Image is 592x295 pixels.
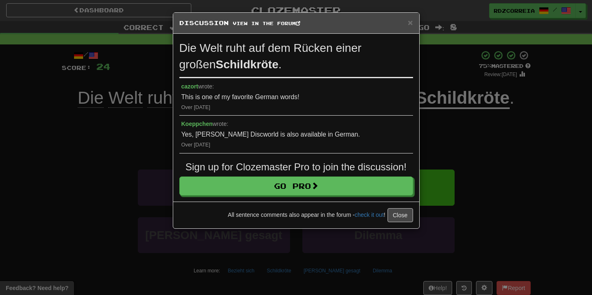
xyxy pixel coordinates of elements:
a: Over [DATE] [181,105,210,110]
a: Koeppchen [181,121,213,127]
a: cazort [181,83,198,90]
a: View in the forum [233,21,300,26]
p: Yes, [PERSON_NAME] Discworld is also available in German. [181,130,411,139]
div: Die Welt ruht auf dem Rücken einer großen . [179,40,413,73]
p: This is one of my favorite German words! [181,93,411,102]
a: Over [DATE] [181,142,210,148]
h5: Discussion [179,19,413,27]
h3: Sign up for Clozemaster Pro to join the discussion! [179,162,413,172]
span: × [408,18,413,27]
button: Close [408,18,413,27]
strong: Schildkröte [216,58,278,71]
div: wrote: [181,82,411,91]
a: Go Pro [179,177,413,195]
span: All sentence comments also appear in the forum - ! [228,211,385,218]
a: check it out [355,211,384,218]
div: wrote: [181,120,411,128]
button: Close [388,208,413,222]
